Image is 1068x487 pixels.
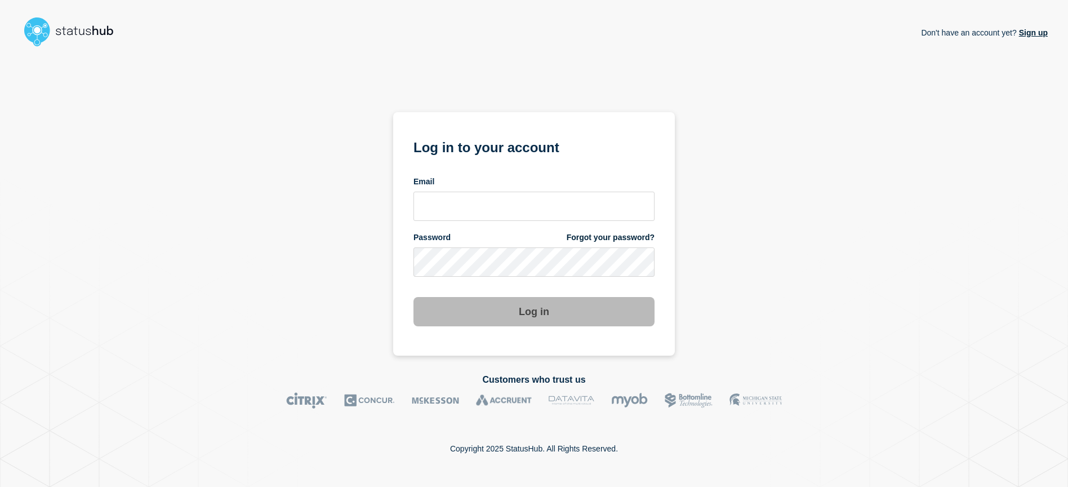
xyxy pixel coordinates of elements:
input: email input [413,192,655,221]
img: myob logo [611,392,648,409]
a: Forgot your password? [567,232,655,243]
img: Accruent logo [476,392,532,409]
img: Citrix logo [286,392,327,409]
p: Copyright 2025 StatusHub. All Rights Reserved. [450,444,618,453]
input: password input [413,247,655,277]
img: Bottomline logo [665,392,713,409]
a: Sign up [1017,28,1048,37]
h1: Log in to your account [413,136,655,157]
img: Concur logo [344,392,395,409]
p: Don't have an account yet? [921,19,1048,46]
h2: Customers who trust us [20,375,1048,385]
span: Email [413,176,434,187]
img: DataVita logo [549,392,594,409]
img: McKesson logo [412,392,459,409]
img: StatusHub logo [20,14,127,50]
button: Log in [413,297,655,326]
span: Password [413,232,451,243]
img: MSU logo [729,392,782,409]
